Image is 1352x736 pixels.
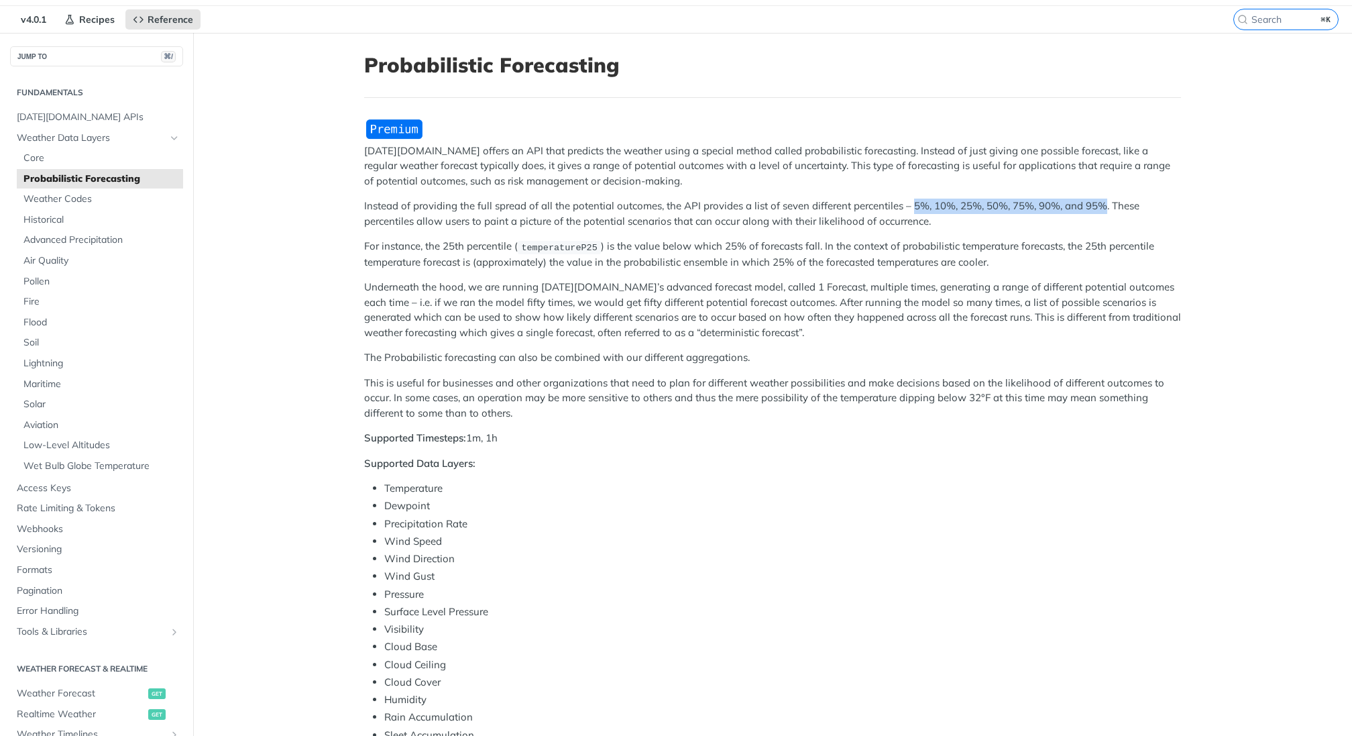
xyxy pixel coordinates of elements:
a: Formats [10,560,183,580]
a: Soil [17,333,183,353]
li: Wind Direction [384,551,1181,567]
strong: Supported Data Layers: [364,457,475,470]
span: Advanced Precipitation [23,233,180,247]
span: Versioning [17,543,180,556]
li: Rain Accumulation [384,710,1181,725]
span: Flood [23,316,180,329]
span: ⌘/ [161,51,176,62]
a: [DATE][DOMAIN_NAME] APIs [10,107,183,127]
a: Air Quality [17,251,183,271]
span: Aviation [23,419,180,432]
span: Maritime [23,378,180,391]
span: Wet Bulb Globe Temperature [23,460,180,473]
span: Weather Data Layers [17,132,166,145]
li: Precipitation Rate [384,517,1181,532]
li: Wind Gust [384,569,1181,584]
p: [DATE][DOMAIN_NAME] offers an API that predicts the weather using a special method called probabi... [364,144,1181,189]
span: Historical [23,213,180,227]
span: Lightning [23,357,180,370]
h2: Weather Forecast & realtime [10,663,183,675]
li: Humidity [384,692,1181,708]
span: Air Quality [23,254,180,268]
span: Access Keys [17,482,180,495]
button: Show subpages for Tools & Libraries [169,627,180,637]
span: Low-Level Altitudes [23,439,180,452]
span: Webhooks [17,523,180,536]
li: Cloud Ceiling [384,658,1181,673]
p: Instead of providing the full spread of all the potential outcomes, the API provides a list of se... [364,199,1181,229]
a: Pagination [10,581,183,601]
p: This is useful for businesses and other organizations that need to plan for different weather pos... [364,376,1181,421]
a: Weather Forecastget [10,684,183,704]
svg: Search [1237,14,1248,25]
a: Weather Codes [17,189,183,209]
a: Error Handling [10,601,183,621]
a: Maritime [17,374,183,395]
span: Tools & Libraries [17,625,166,639]
span: Fire [23,295,180,309]
span: Weather Forecast [17,687,145,700]
span: Weather Codes [23,193,180,206]
button: Hide subpages for Weather Data Layers [169,133,180,144]
span: get [148,709,166,720]
span: Core [23,152,180,165]
li: Wind Speed [384,534,1181,549]
a: Lightning [17,354,183,374]
span: Soil [23,336,180,350]
span: temperatureP25 [521,242,597,252]
a: Historical [17,210,183,230]
a: Probabilistic Forecasting [17,169,183,189]
p: Underneath the hood, we are running [DATE][DOMAIN_NAME]’s advanced forecast model, called 1 Forec... [364,280,1181,340]
a: Pollen [17,272,183,292]
a: Advanced Precipitation [17,230,183,250]
span: Rate Limiting & Tokens [17,502,180,515]
a: Recipes [57,9,122,30]
h1: Probabilistic Forecasting [364,53,1181,77]
p: The Probabilistic forecasting can also be combined with our different aggregations. [364,350,1181,366]
a: Fire [17,292,183,312]
p: For instance, the 25th percentile ( ) is the value below which 25% of forecasts fall. In the cont... [364,239,1181,270]
span: Probabilistic Forecasting [23,172,180,186]
a: Versioning [10,539,183,560]
a: Flood [17,313,183,333]
a: Reference [125,9,201,30]
strong: Supported Timesteps: [364,431,466,444]
span: Solar [23,398,180,411]
a: Rate Limiting & Tokens [10,498,183,519]
span: Recipes [79,13,115,25]
span: Formats [17,564,180,577]
p: 1m, 1h [364,431,1181,446]
li: Visibility [384,622,1181,637]
a: Low-Level Altitudes [17,435,183,456]
a: Weather Data LayersHide subpages for Weather Data Layers [10,128,183,148]
a: Aviation [17,415,183,435]
li: Surface Level Pressure [384,604,1181,620]
a: Core [17,148,183,168]
span: Reference [148,13,193,25]
li: Temperature [384,481,1181,496]
span: Pollen [23,275,180,288]
a: Realtime Weatherget [10,704,183,725]
a: Tools & LibrariesShow subpages for Tools & Libraries [10,622,183,642]
button: JUMP TO⌘/ [10,46,183,66]
span: Realtime Weather [17,708,145,721]
a: Wet Bulb Globe Temperature [17,456,183,476]
a: Solar [17,395,183,415]
h2: Fundamentals [10,87,183,99]
a: Webhooks [10,519,183,539]
li: Cloud Base [384,639,1181,655]
li: Pressure [384,587,1181,602]
span: Pagination [17,584,180,598]
li: Dewpoint [384,498,1181,514]
kbd: ⌘K [1318,13,1335,26]
span: v4.0.1 [13,9,54,30]
span: [DATE][DOMAIN_NAME] APIs [17,111,180,124]
li: Cloud Cover [384,675,1181,690]
span: get [148,688,166,699]
a: Access Keys [10,478,183,498]
span: Error Handling [17,604,180,618]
